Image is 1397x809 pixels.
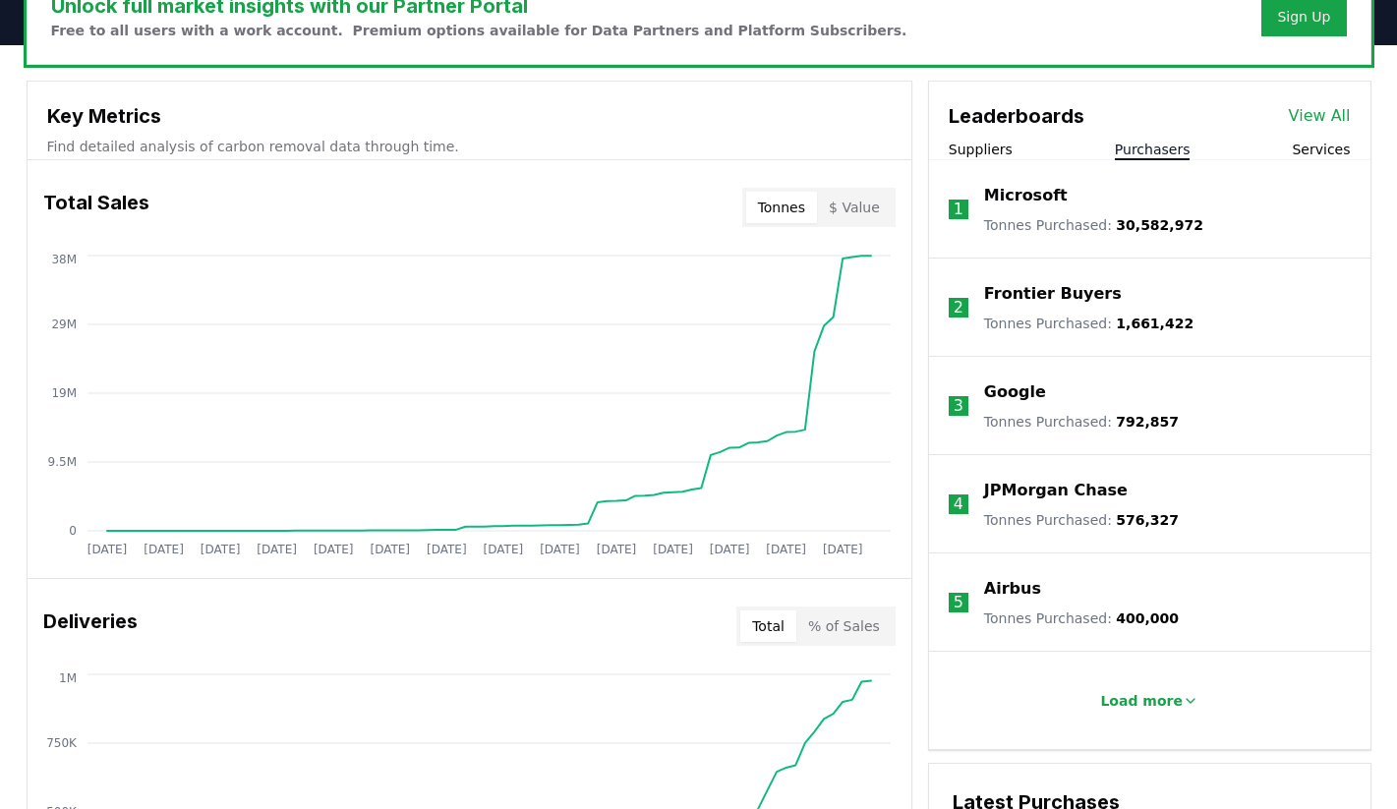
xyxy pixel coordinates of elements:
[1115,140,1191,159] button: Purchasers
[984,184,1068,207] a: Microsoft
[596,543,636,556] tspan: [DATE]
[1277,7,1330,27] a: Sign Up
[949,101,1084,131] h3: Leaderboards
[1084,681,1214,721] button: Load more
[51,318,77,331] tspan: 29M
[984,479,1128,502] a: JPMorgan Chase
[709,543,749,556] tspan: [DATE]
[740,610,796,642] button: Total
[746,192,817,223] button: Tonnes
[51,386,77,400] tspan: 19M
[954,296,963,319] p: 2
[87,543,127,556] tspan: [DATE]
[984,510,1179,530] p: Tonnes Purchased :
[984,412,1179,432] p: Tonnes Purchased :
[59,671,77,685] tspan: 1M
[540,543,580,556] tspan: [DATE]
[984,314,1193,333] p: Tonnes Purchased :
[69,524,77,538] tspan: 0
[954,591,963,614] p: 5
[51,253,77,266] tspan: 38M
[144,543,184,556] tspan: [DATE]
[954,198,963,221] p: 1
[653,543,693,556] tspan: [DATE]
[796,610,892,642] button: % of Sales
[1292,140,1350,159] button: Services
[817,192,892,223] button: $ Value
[984,577,1041,601] a: Airbus
[1116,217,1203,233] span: 30,582,972
[1116,512,1179,528] span: 576,327
[427,543,467,556] tspan: [DATE]
[954,492,963,516] p: 4
[46,736,78,750] tspan: 750K
[949,140,1013,159] button: Suppliers
[43,607,138,646] h3: Deliveries
[47,101,892,131] h3: Key Metrics
[984,282,1122,306] a: Frontier Buyers
[257,543,297,556] tspan: [DATE]
[1289,104,1351,128] a: View All
[483,543,523,556] tspan: [DATE]
[47,137,892,156] p: Find detailed analysis of carbon removal data through time.
[984,380,1046,404] a: Google
[822,543,862,556] tspan: [DATE]
[313,543,353,556] tspan: [DATE]
[984,215,1203,235] p: Tonnes Purchased :
[47,455,76,469] tspan: 9.5M
[43,188,149,227] h3: Total Sales
[984,608,1179,628] p: Tonnes Purchased :
[766,543,806,556] tspan: [DATE]
[370,543,410,556] tspan: [DATE]
[954,394,963,418] p: 3
[1116,610,1179,626] span: 400,000
[51,21,907,40] p: Free to all users with a work account. Premium options available for Data Partners and Platform S...
[200,543,240,556] tspan: [DATE]
[1116,316,1193,331] span: 1,661,422
[1116,414,1179,430] span: 792,857
[1100,691,1183,711] p: Load more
